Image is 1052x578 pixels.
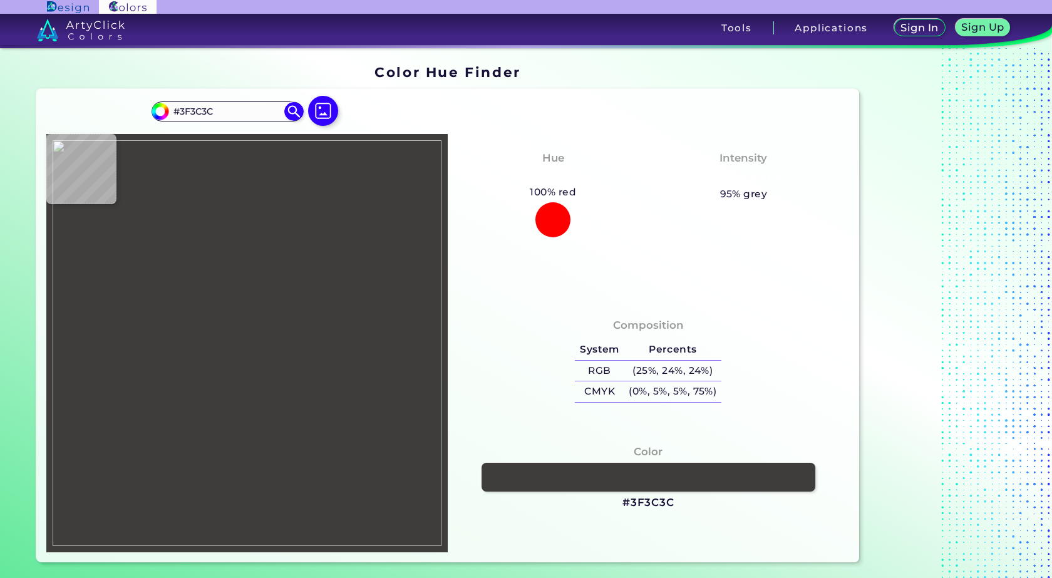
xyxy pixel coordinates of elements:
img: icon picture [308,96,338,126]
h5: System [575,339,624,360]
h1: Color Hue Finder [374,63,520,81]
img: ArtyClick Design logo [47,1,89,13]
h5: 100% red [525,184,581,200]
h4: Composition [613,316,684,334]
h5: RGB [575,361,624,381]
img: 9b384450-a2ee-463f-9bb5-c7c0f83860c2 [53,140,441,546]
h3: #3F3C3C [622,495,674,510]
h5: (0%, 5%, 5%, 75%) [624,381,721,402]
h5: CMYK [575,381,624,402]
h5: (25%, 24%, 24%) [624,361,721,381]
h5: Percents [624,339,721,360]
h5: Sign Up [964,23,1003,32]
h4: Hue [542,149,564,167]
img: icon search [284,102,303,121]
h5: 95% grey [720,186,768,202]
h3: Almost None [699,169,788,184]
img: logo_artyclick_colors_white.svg [37,19,125,41]
h3: Red [536,169,569,184]
h4: Intensity [719,149,767,167]
a: Sign In [897,20,942,36]
h4: Color [634,443,663,461]
input: type color.. [169,103,286,120]
a: Sign Up [958,20,1008,36]
h5: Sign In [903,23,937,33]
h3: Tools [721,23,752,33]
h3: Applications [795,23,868,33]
